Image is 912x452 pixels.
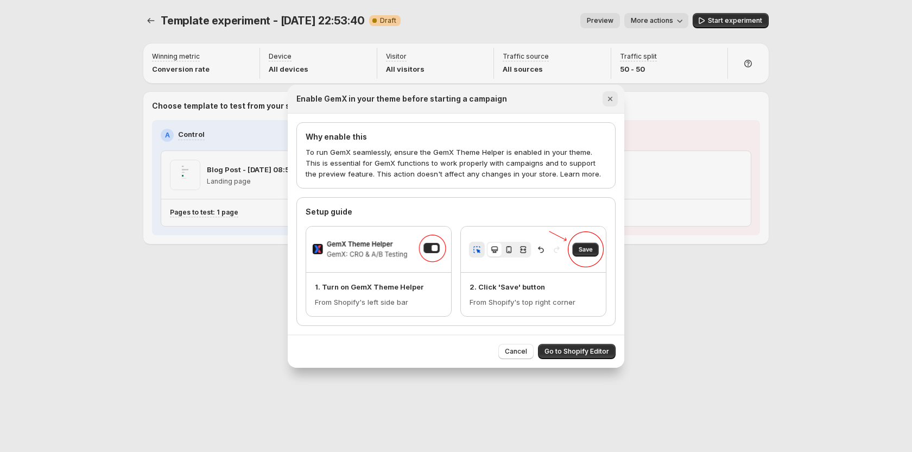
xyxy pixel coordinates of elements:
[538,344,616,359] button: Go to Shopify Editor
[306,206,606,217] h4: Setup guide
[296,93,507,104] h2: Enable GemX in your theme before starting a campaign
[315,297,442,307] p: From Shopify's left side bar
[470,297,597,307] p: From Shopify's top right corner
[544,347,609,356] span: Go to Shopify Editor
[306,147,606,179] p: To run GemX seamlessly, ensure the GemX Theme Helper is enabled in your theme. This is essential ...
[315,281,442,292] p: 1. Turn on GemX Theme Helper
[306,131,606,142] h4: Why enable this
[461,227,606,272] img: 2. Click 'Save' button
[470,281,597,292] p: 2. Click 'Save' button
[603,91,618,106] button: Close
[306,227,451,272] img: 1. Turn on GemX Theme Helper
[498,344,534,359] button: Cancel
[505,347,527,356] span: Cancel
